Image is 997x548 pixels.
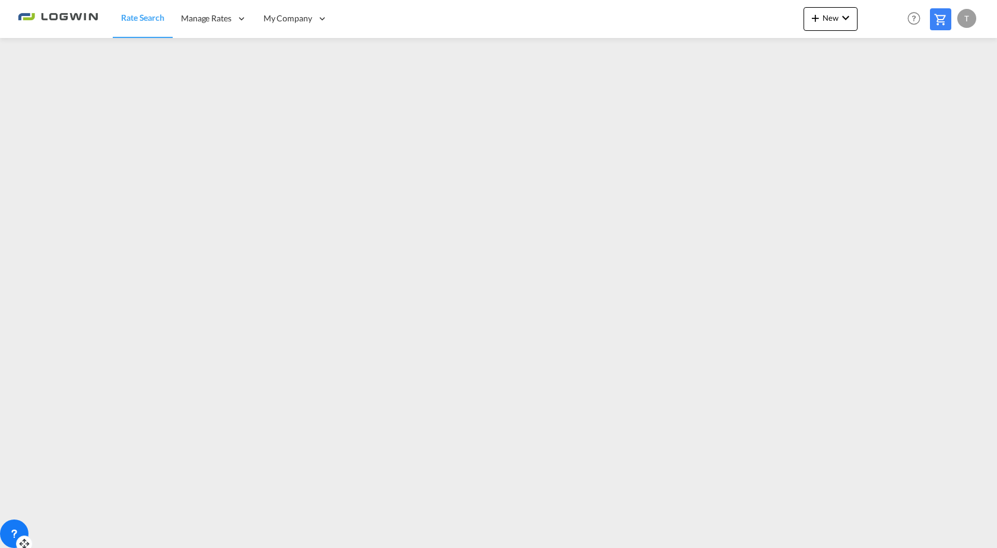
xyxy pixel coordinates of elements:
[957,9,976,28] div: T
[904,8,930,30] div: Help
[808,13,853,23] span: New
[18,5,98,32] img: 2761ae10d95411efa20a1f5e0282d2d7.png
[181,12,231,24] span: Manage Rates
[263,12,312,24] span: My Company
[904,8,924,28] span: Help
[839,11,853,25] md-icon: icon-chevron-down
[121,12,164,23] span: Rate Search
[808,11,823,25] md-icon: icon-plus 400-fg
[804,7,858,31] button: icon-plus 400-fgNewicon-chevron-down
